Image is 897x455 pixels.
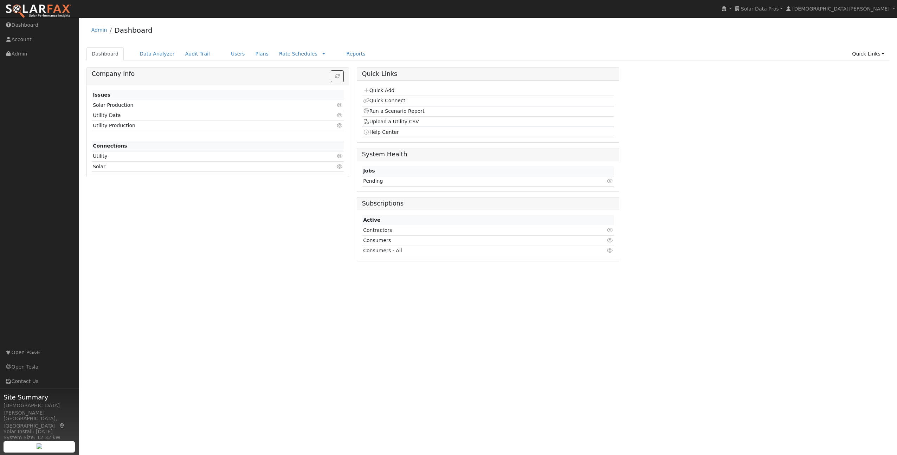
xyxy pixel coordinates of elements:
[792,6,890,12] span: [DEMOGRAPHIC_DATA][PERSON_NAME]
[847,47,890,60] a: Quick Links
[607,238,613,243] i: Click to view
[362,246,571,256] td: Consumers - All
[607,178,613,183] i: Click to view
[363,87,394,93] a: Quick Add
[362,200,614,207] h5: Subscriptions
[363,98,405,103] a: Quick Connect
[92,162,303,172] td: Solar
[4,415,75,430] div: [GEOGRAPHIC_DATA], [GEOGRAPHIC_DATA]
[607,248,613,253] i: Click to view
[92,121,303,131] td: Utility Production
[86,47,124,60] a: Dashboard
[92,110,303,121] td: Utility Data
[363,108,425,114] a: Run a Scenario Report
[226,47,250,60] a: Users
[134,47,180,60] a: Data Analyzer
[93,92,110,98] strong: Issues
[114,26,153,34] a: Dashboard
[362,225,571,235] td: Contractors
[92,151,303,161] td: Utility
[341,47,370,60] a: Reports
[336,123,343,128] i: Click to view
[4,392,75,402] span: Site Summary
[93,143,127,149] strong: Connections
[336,113,343,118] i: Click to view
[362,70,614,78] h5: Quick Links
[37,443,42,449] img: retrieve
[4,434,75,441] div: System Size: 12.32 kW
[59,423,65,429] a: Map
[363,119,419,124] a: Upload a Utility CSV
[4,402,75,417] div: [DEMOGRAPHIC_DATA][PERSON_NAME]
[180,47,215,60] a: Audit Trail
[336,164,343,169] i: Click to view
[91,27,107,33] a: Admin
[92,70,344,78] h5: Company Info
[250,47,274,60] a: Plans
[363,168,375,174] strong: Jobs
[363,129,399,135] a: Help Center
[336,103,343,108] i: Click to view
[363,217,381,223] strong: Active
[362,151,614,158] h5: System Health
[362,176,544,186] td: Pending
[336,154,343,158] i: Click to view
[5,4,71,19] img: SolarFax
[4,428,75,435] div: Solar Install: [DATE]
[607,228,613,233] i: Click to view
[279,51,317,57] a: Rate Schedules
[362,235,571,246] td: Consumers
[741,6,779,12] span: Solar Data Pros
[92,100,303,110] td: Solar Production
